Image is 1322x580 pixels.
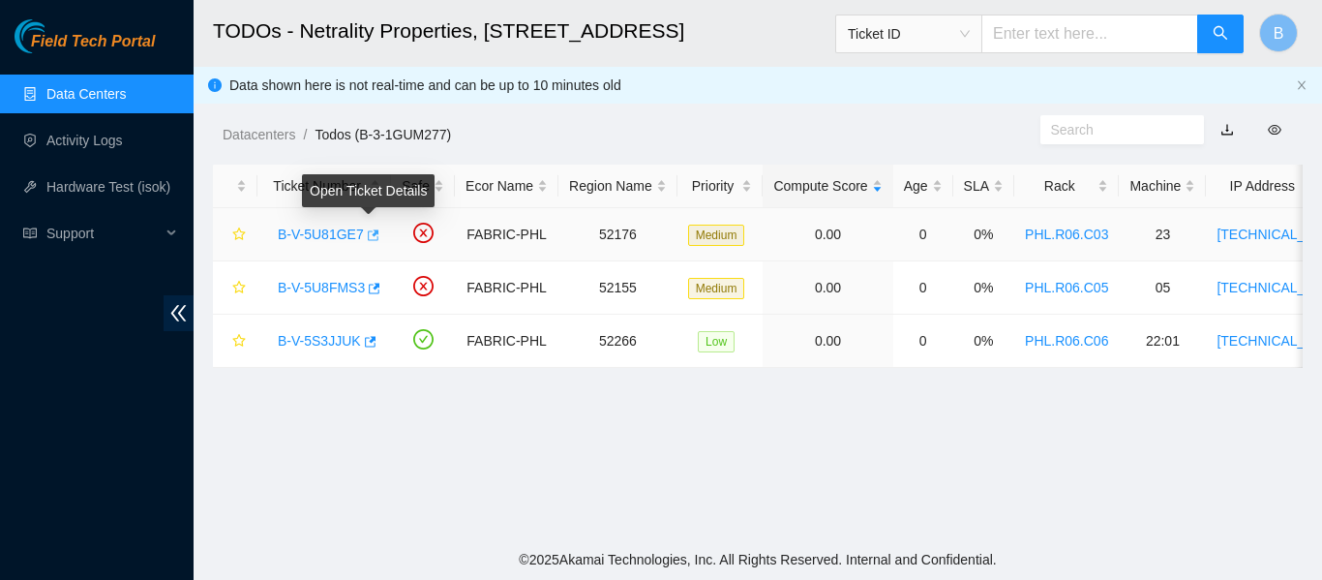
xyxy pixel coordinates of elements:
[31,33,155,51] span: Field Tech Portal
[413,223,434,243] span: close-circle
[1025,280,1108,295] a: PHL.R06.C05
[1296,79,1307,92] button: close
[224,219,247,250] button: star
[1119,208,1206,261] td: 23
[455,315,558,368] td: FABRIC-PHL
[698,331,735,352] span: Low
[1220,122,1234,137] a: download
[455,208,558,261] td: FABRIC-PHL
[688,278,745,299] span: Medium
[164,295,194,331] span: double-left
[413,329,434,350] span: check-circle
[232,334,246,350] span: star
[1025,333,1108,349] a: PHL.R06.C06
[1119,315,1206,368] td: 22:01
[455,261,558,315] td: FABRIC-PHL
[1197,15,1244,53] button: search
[848,19,970,48] span: Ticket ID
[224,272,247,303] button: star
[1296,79,1307,91] span: close
[46,179,170,195] a: Hardware Test (isok)
[893,315,953,368] td: 0
[1274,21,1284,46] span: B
[303,127,307,142] span: /
[302,174,435,207] div: Open Ticket Details
[893,208,953,261] td: 0
[763,261,892,315] td: 0.00
[46,214,161,253] span: Support
[981,15,1198,53] input: Enter text here...
[558,315,677,368] td: 52266
[558,208,677,261] td: 52176
[278,280,365,295] a: B-V-5U8FMS3
[558,261,677,315] td: 52155
[278,333,361,349] a: B-V-5S3JJUK
[194,539,1322,580] footer: © 2025 Akamai Technologies, Inc. All Rights Reserved. Internal and Confidential.
[1217,333,1322,349] a: [TECHNICAL_ID]
[46,133,123,148] a: Activity Logs
[1217,280,1322,295] a: [TECHNICAL_ID]
[1206,114,1248,145] button: download
[15,19,98,53] img: Akamai Technologies
[46,86,126,102] a: Data Centers
[893,261,953,315] td: 0
[315,127,451,142] a: Todos (B-3-1GUM277)
[1051,119,1179,140] input: Search
[278,227,364,242] a: B-V-5U81GE7
[15,35,155,60] a: Akamai TechnologiesField Tech Portal
[763,315,892,368] td: 0.00
[23,227,37,240] span: read
[232,228,246,243] span: star
[1119,261,1206,315] td: 05
[1259,14,1298,52] button: B
[1025,227,1108,242] a: PHL.R06.C03
[224,325,247,356] button: star
[413,276,434,296] span: close-circle
[232,281,246,296] span: star
[763,208,892,261] td: 0.00
[1213,25,1228,44] span: search
[1217,227,1322,242] a: [TECHNICAL_ID]
[1268,123,1281,137] span: eye
[953,261,1014,315] td: 0%
[953,208,1014,261] td: 0%
[688,225,745,246] span: Medium
[953,315,1014,368] td: 0%
[223,127,295,142] a: Datacenters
